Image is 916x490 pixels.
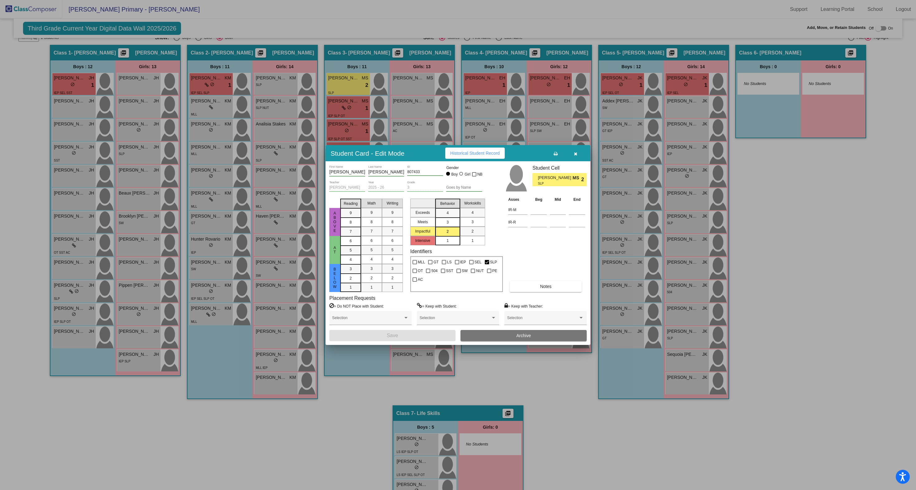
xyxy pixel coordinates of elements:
span: 2 [370,275,373,281]
span: NB [477,171,483,178]
span: SW [462,267,468,275]
span: 3 [391,266,394,271]
label: = Keep with Teacher: [504,303,543,309]
span: Historical Student Record [450,151,500,156]
span: 504 [431,267,437,275]
span: 4 [471,210,474,215]
span: SLP [538,181,568,186]
span: 3 [350,266,352,272]
span: LS [447,258,452,266]
button: Archive [460,330,587,341]
mat-label: Gender [446,165,482,171]
span: SST [446,267,453,275]
button: Notes [510,281,582,292]
span: NUT [476,267,484,275]
input: assessment [508,218,527,227]
span: At [332,246,338,254]
input: Enter ID [407,170,443,174]
th: Asses [507,196,529,203]
span: 1 [350,285,352,290]
span: 3 [370,266,373,271]
label: = Do NOT Place with Student: [329,303,384,309]
span: SEL [475,258,482,266]
input: teacher [329,186,365,190]
span: 2 [446,229,449,234]
span: 5 [391,247,394,253]
input: assessment [508,205,527,214]
span: Math [367,200,376,206]
span: GT [433,258,439,266]
span: 5 [350,247,352,253]
input: goes by name [446,186,482,190]
span: 2 [350,276,352,281]
span: 2 [471,229,474,234]
input: year [368,186,404,190]
span: IEP [460,258,466,266]
span: PE [492,267,497,275]
span: 3 [471,219,474,225]
div: Girl [464,172,470,177]
span: 6 [391,238,394,243]
label: = Keep with Student: [417,303,457,309]
span: 4 [391,257,394,262]
h3: Student Cell [532,165,587,171]
span: 1 [391,285,394,290]
span: MS [573,175,581,181]
span: 1 [471,238,474,243]
span: 5 [370,247,373,253]
span: 2 [391,275,394,281]
span: 8 [391,219,394,225]
span: 4 [370,257,373,262]
button: Historical Student Record [445,148,505,159]
span: MLL [418,258,425,266]
span: 1 [370,285,373,290]
span: Save [387,333,398,338]
span: 3 [446,219,449,225]
h3: Student Card - Edit Mode [331,149,404,157]
span: 2 [581,176,587,183]
span: 4 [350,257,352,262]
span: 6 [350,238,352,244]
span: Above [332,211,338,233]
span: Notes [540,284,551,289]
span: 7 [391,229,394,234]
span: 9 [391,210,394,215]
span: 4 [446,210,449,216]
span: Writing [387,200,398,206]
span: Workskills [464,200,481,206]
span: 6 [370,238,373,243]
span: SLP [490,258,497,266]
label: Placement Requests [329,295,375,301]
span: 9 [370,210,373,215]
span: 8 [370,219,373,225]
span: Reading [344,201,358,206]
input: grade [407,186,443,190]
span: 9 [350,210,352,216]
span: Below [332,267,338,289]
span: Behavior [440,201,455,206]
span: 8 [350,219,352,225]
span: [PERSON_NAME] [PERSON_NAME] [538,175,572,181]
div: Boy [451,172,458,177]
span: 7 [350,229,352,234]
span: AC [418,276,423,283]
label: Identifiers [410,248,432,254]
button: Save [329,330,456,341]
th: End [567,196,587,203]
span: 7 [370,229,373,234]
th: Beg [529,196,548,203]
th: Mid [548,196,567,203]
span: 1 [446,238,449,243]
span: OT [418,267,423,275]
span: Archive [516,333,531,338]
